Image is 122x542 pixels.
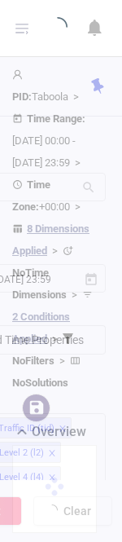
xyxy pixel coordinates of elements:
[12,68,97,389] span: Taboola [DATE] 00:00 - [DATE] 23:59 +00:00
[12,69,27,80] i: icon: user
[27,112,85,125] b: Time Range:
[12,377,68,389] b: No Solutions
[12,267,67,301] b: No Time Dimensions
[12,311,70,345] u: 2 Conditions Applied
[12,90,32,103] b: PID:
[70,200,85,213] span: >
[12,355,54,367] b: No Filters
[48,17,68,40] i: icon: loading
[67,289,82,301] span: >
[12,178,50,213] b: Time Zone:
[54,355,70,367] span: >
[47,245,63,257] span: >
[12,223,89,257] u: 8 Dimensions Applied
[68,90,84,103] span: >
[32,422,86,442] h2: Overview
[47,333,63,345] span: >
[70,156,85,169] span: >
